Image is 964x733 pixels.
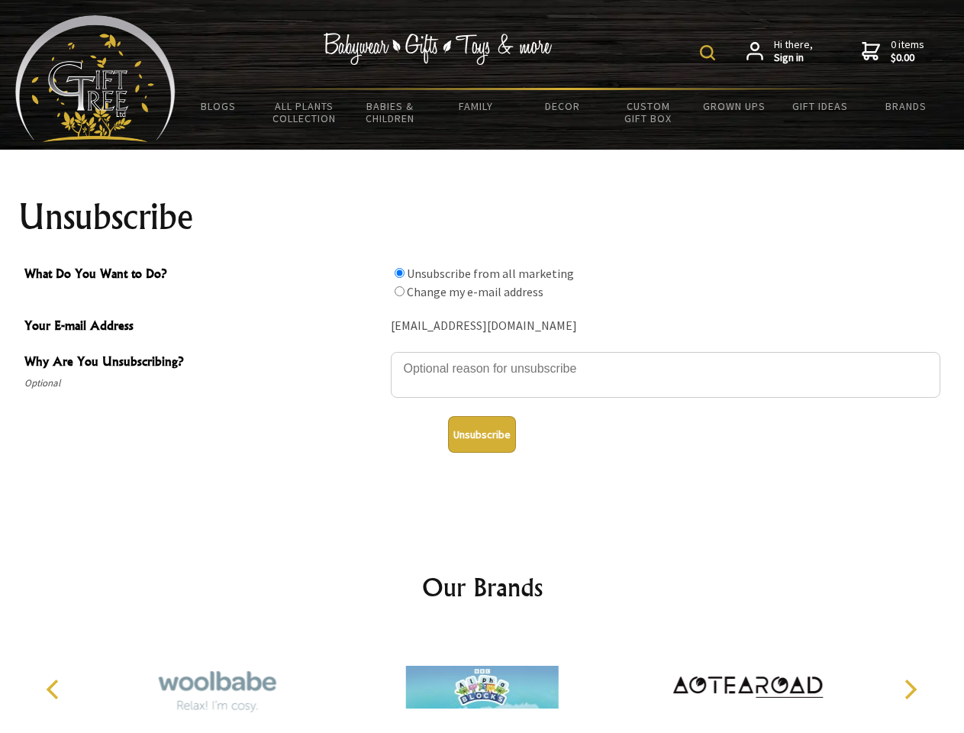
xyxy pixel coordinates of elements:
textarea: Why Are You Unsubscribing? [391,352,940,398]
a: Grown Ups [691,90,777,122]
a: Babies & Children [347,90,434,134]
span: Why Are You Unsubscribing? [24,352,383,374]
span: Your E-mail Address [24,316,383,338]
input: What Do You Want to Do? [395,286,405,296]
a: Gift Ideas [777,90,863,122]
img: Babyware - Gifts - Toys and more... [15,15,176,142]
a: Family [434,90,520,122]
h1: Unsubscribe [18,199,946,235]
button: Next [893,673,927,706]
a: BLOGS [176,90,262,122]
span: 0 items [891,37,924,65]
img: Babywear - Gifts - Toys & more [324,33,553,65]
input: What Do You Want to Do? [395,268,405,278]
a: Custom Gift Box [605,90,692,134]
label: Unsubscribe from all marketing [407,266,574,281]
a: 0 items$0.00 [862,38,924,65]
button: Previous [38,673,72,706]
a: Hi there,Sign in [746,38,813,65]
a: Decor [519,90,605,122]
strong: Sign in [774,51,813,65]
div: [EMAIL_ADDRESS][DOMAIN_NAME] [391,315,940,338]
button: Unsubscribe [448,416,516,453]
a: All Plants Collection [262,90,348,134]
h2: Our Brands [31,569,934,605]
span: What Do You Want to Do? [24,264,383,286]
label: Change my e-mail address [407,284,543,299]
span: Optional [24,374,383,392]
span: Hi there, [774,38,813,65]
a: Brands [863,90,949,122]
img: product search [700,45,715,60]
strong: $0.00 [891,51,924,65]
